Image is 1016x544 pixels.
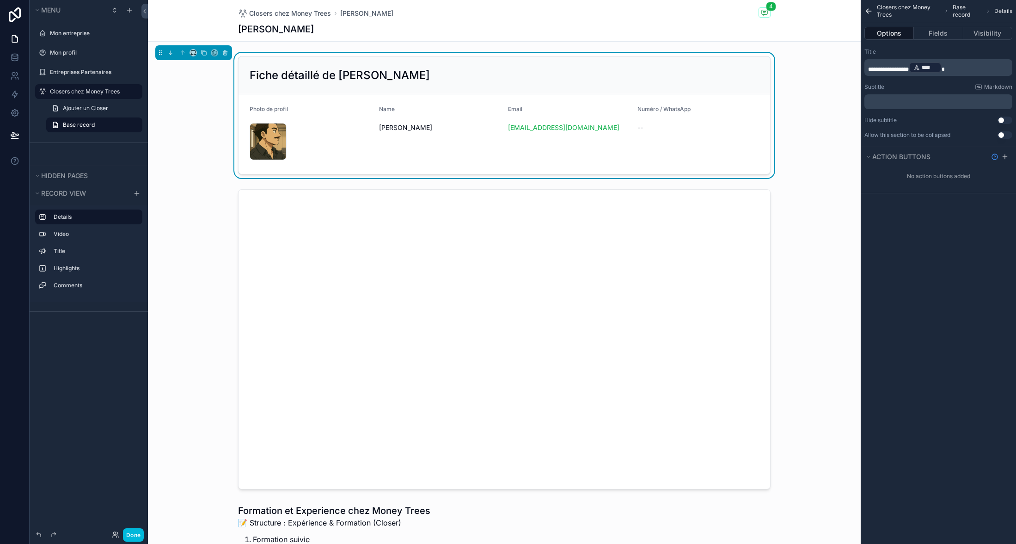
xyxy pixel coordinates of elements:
[30,205,148,302] div: scrollable content
[46,101,142,116] a: Ajouter un Closer
[63,121,95,129] span: Base record
[864,59,1012,76] div: scrollable content
[759,7,771,19] button: 4
[864,150,987,163] button: Action buttons
[238,9,331,18] a: Closers chez Money Trees
[861,169,1016,184] div: No action buttons added
[864,94,1012,109] div: scrollable content
[123,528,144,542] button: Done
[46,117,142,132] a: Base record
[33,169,139,182] button: Hidden pages
[41,189,86,197] span: Record view
[54,247,135,255] label: Title
[864,117,897,124] label: Hide subtitle
[54,213,135,221] label: Details
[340,9,393,18] a: [PERSON_NAME]
[864,83,884,91] label: Subtitle
[54,265,135,272] label: Highlights
[637,123,643,132] span: --
[864,27,914,40] button: Options
[50,30,137,37] label: Mon entreprise
[50,88,137,95] label: Closers chez Money Trees
[991,153,998,161] svg: Show help information
[963,27,1012,40] button: Visibility
[975,83,1012,91] a: Markdown
[41,172,88,179] span: Hidden pages
[63,105,108,112] span: Ajouter un Closer
[953,4,982,19] span: Base record
[33,187,128,200] button: Record view
[50,68,137,76] label: Entreprises Partenaires
[766,2,776,11] span: 4
[877,4,941,19] span: Closers chez Money Trees
[508,105,522,112] span: Email
[984,83,1012,91] span: Markdown
[994,7,1012,15] span: Details
[914,27,963,40] button: Fields
[864,131,950,139] label: Allow this section to be collapsed
[33,4,105,17] button: Menu
[250,68,430,83] h2: Fiche détaillé de [PERSON_NAME]
[508,123,619,132] a: [EMAIL_ADDRESS][DOMAIN_NAME]
[238,23,314,36] h1: [PERSON_NAME]
[864,48,876,56] label: Title
[872,153,930,161] span: Action buttons
[54,230,135,238] label: Video
[250,105,288,112] span: Photo de profil
[379,105,395,112] span: Name
[54,282,135,289] label: Comments
[50,49,137,56] label: Mon profil
[637,105,691,112] span: Numéro / WhatsApp
[249,9,331,18] span: Closers chez Money Trees
[379,123,501,132] span: [PERSON_NAME]
[41,6,61,14] span: Menu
